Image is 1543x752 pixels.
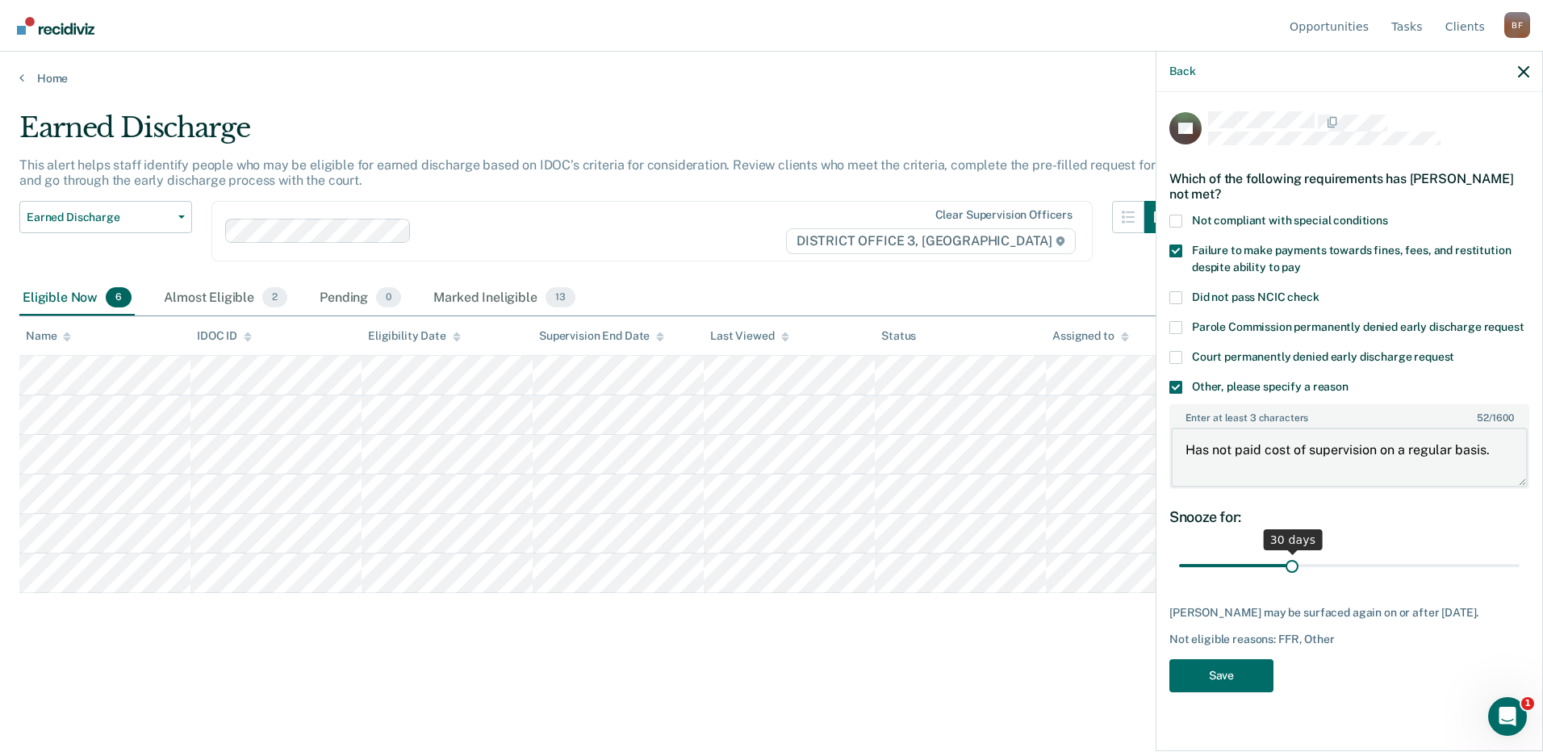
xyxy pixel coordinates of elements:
[1192,320,1524,333] span: Parole Commission permanently denied early discharge request
[26,329,71,343] div: Name
[376,287,401,308] span: 0
[430,281,578,316] div: Marked Ineligible
[316,281,404,316] div: Pending
[19,157,1169,188] p: This alert helps staff identify people who may be eligible for earned discharge based on IDOC’s c...
[1171,428,1528,487] textarea: Has not paid cost of supervision on a regular basis.
[1171,406,1528,424] label: Enter at least 3 characters
[1504,12,1530,38] button: Profile dropdown button
[19,281,135,316] div: Eligible Now
[1504,12,1530,38] div: B F
[27,211,172,224] span: Earned Discharge
[161,281,291,316] div: Almost Eligible
[1052,329,1128,343] div: Assigned to
[1192,350,1454,363] span: Court permanently denied early discharge request
[546,287,575,308] span: 13
[1477,412,1489,424] span: 52
[935,208,1073,222] div: Clear supervision officers
[1192,244,1511,274] span: Failure to make payments towards fines, fees, and restitution despite ability to pay
[1169,633,1529,646] div: Not eligible reasons: FFR, Other
[881,329,916,343] div: Status
[1488,697,1527,736] iframe: Intercom live chat
[1521,697,1534,710] span: 1
[1264,529,1323,550] div: 30 days
[1169,508,1529,526] div: Snooze for:
[262,287,287,308] span: 2
[368,329,461,343] div: Eligibility Date
[1192,290,1319,303] span: Did not pass NCIC check
[1169,659,1273,692] button: Save
[106,287,132,308] span: 6
[710,329,788,343] div: Last Viewed
[19,71,1524,86] a: Home
[1192,380,1349,393] span: Other, please specify a reason
[1192,214,1388,227] span: Not compliant with special conditions
[1169,158,1529,215] div: Which of the following requirements has [PERSON_NAME] not met?
[17,17,94,35] img: Recidiviz
[1169,606,1529,620] div: [PERSON_NAME] may be surfaced again on or after [DATE].
[1169,65,1195,78] button: Back
[786,228,1076,254] span: DISTRICT OFFICE 3, [GEOGRAPHIC_DATA]
[1477,412,1513,424] span: / 1600
[19,111,1177,157] div: Earned Discharge
[539,329,664,343] div: Supervision End Date
[197,329,252,343] div: IDOC ID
